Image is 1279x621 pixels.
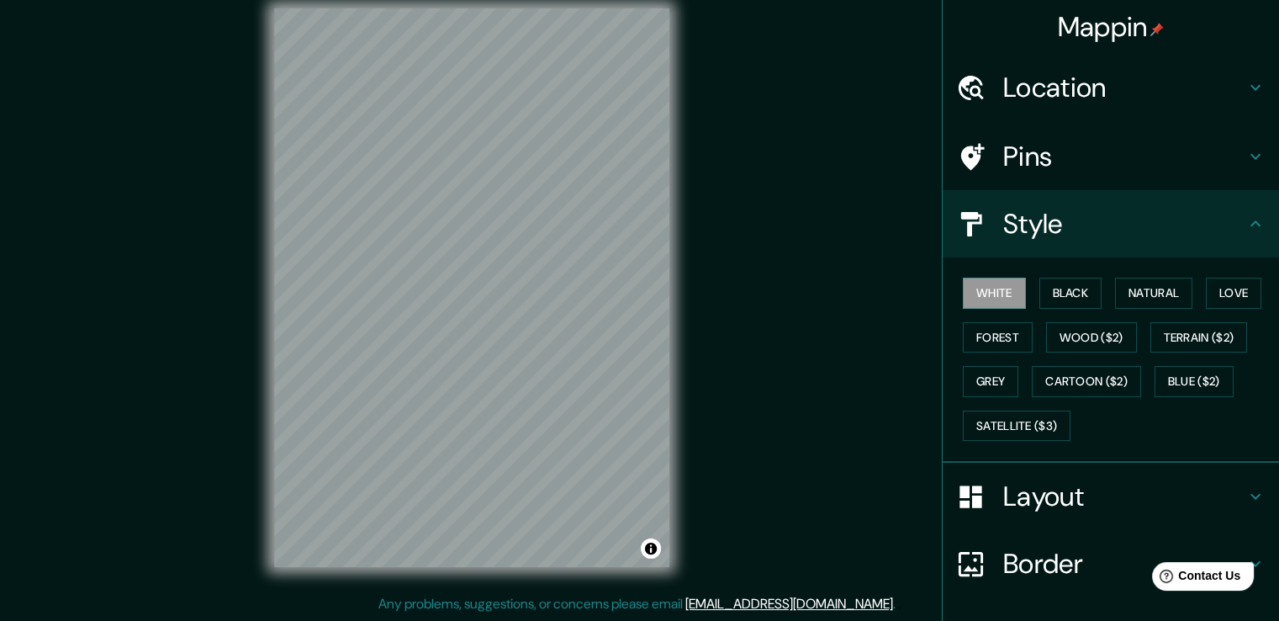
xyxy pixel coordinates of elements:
[963,278,1026,309] button: White
[1003,547,1245,581] h4: Border
[1058,10,1165,44] h4: Mappin
[1155,366,1234,397] button: Blue ($2)
[1206,278,1261,309] button: Love
[1046,322,1137,353] button: Wood ($2)
[1039,278,1102,309] button: Black
[1003,71,1245,104] h4: Location
[943,54,1279,121] div: Location
[1003,140,1245,173] h4: Pins
[1003,480,1245,513] h4: Layout
[1150,322,1248,353] button: Terrain ($2)
[963,411,1070,442] button: Satellite ($3)
[943,530,1279,597] div: Border
[963,366,1018,397] button: Grey
[943,123,1279,190] div: Pins
[1129,555,1261,602] iframe: Help widget launcher
[943,463,1279,530] div: Layout
[943,190,1279,257] div: Style
[898,594,901,614] div: .
[1150,23,1164,36] img: pin-icon.png
[1003,207,1245,241] h4: Style
[963,322,1033,353] button: Forest
[1032,366,1141,397] button: Cartoon ($2)
[378,594,896,614] p: Any problems, suggestions, or concerns please email .
[1115,278,1192,309] button: Natural
[896,594,898,614] div: .
[685,595,893,613] a: [EMAIL_ADDRESS][DOMAIN_NAME]
[641,539,661,559] button: Toggle attribution
[274,8,669,567] canvas: Map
